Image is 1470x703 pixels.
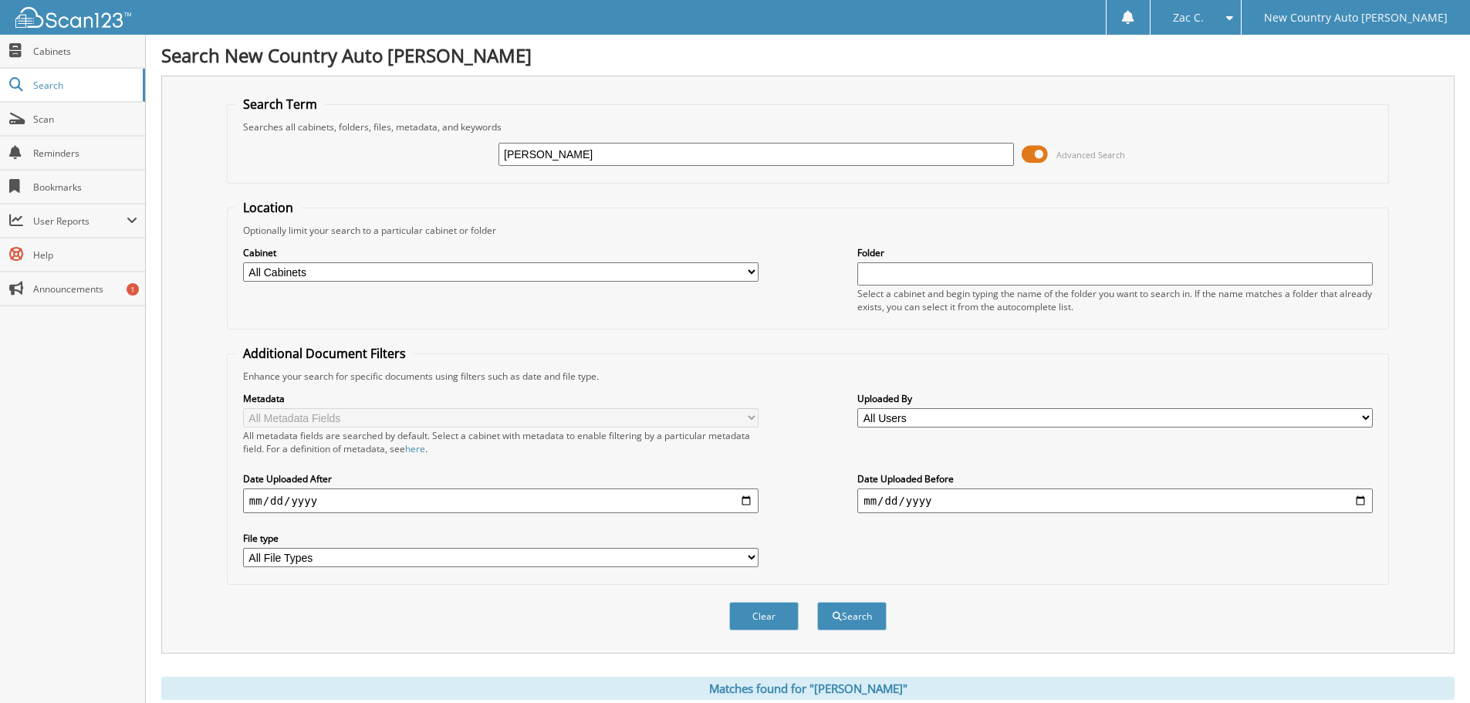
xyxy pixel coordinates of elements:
img: scan123-logo-white.svg [15,7,131,28]
span: Zac C. [1173,13,1204,22]
label: Metadata [243,392,759,405]
div: 1 [127,283,139,296]
legend: Location [235,199,301,216]
label: Date Uploaded Before [857,472,1373,485]
label: Folder [857,246,1373,259]
label: Date Uploaded After [243,472,759,485]
span: Scan [33,113,137,126]
label: Uploaded By [857,392,1373,405]
span: Cabinets [33,45,137,58]
span: Bookmarks [33,181,137,194]
span: Help [33,248,137,262]
legend: Search Term [235,96,325,113]
span: Reminders [33,147,137,160]
label: File type [243,532,759,545]
button: Search [817,602,887,630]
input: start [243,488,759,513]
h1: Search New Country Auto [PERSON_NAME] [161,42,1455,68]
legend: Additional Document Filters [235,345,414,362]
span: Search [33,79,135,92]
span: User Reports [33,215,127,228]
label: Cabinet [243,246,759,259]
span: Announcements [33,282,137,296]
div: Enhance your search for specific documents using filters such as date and file type. [235,370,1380,383]
input: end [857,488,1373,513]
div: All metadata fields are searched by default. Select a cabinet with metadata to enable filtering b... [243,429,759,455]
button: Clear [729,602,799,630]
div: Optionally limit your search to a particular cabinet or folder [235,224,1380,237]
div: Select a cabinet and begin typing the name of the folder you want to search in. If the name match... [857,287,1373,313]
span: New Country Auto [PERSON_NAME] [1264,13,1448,22]
span: Advanced Search [1056,149,1125,161]
div: Searches all cabinets, folders, files, metadata, and keywords [235,120,1380,134]
div: Matches found for "[PERSON_NAME]" [161,677,1455,700]
a: here [405,442,425,455]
